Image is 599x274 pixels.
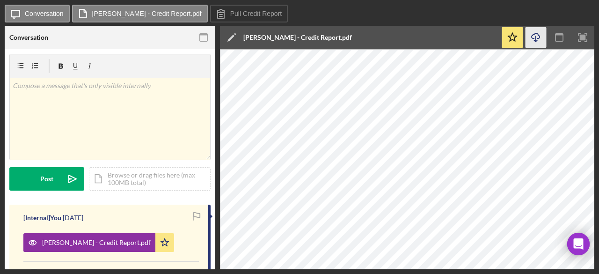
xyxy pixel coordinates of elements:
div: [PERSON_NAME] - Credit Report.pdf [243,34,352,41]
label: Pull Credit Report [230,10,282,17]
div: Open Intercom Messenger [567,233,590,255]
div: [PERSON_NAME] - Credit Report.pdf [42,239,151,246]
div: [Internal] You [23,214,61,222]
button: Post [9,167,84,191]
div: Conversation [9,34,48,41]
time: 2025-08-28 17:44 [63,214,83,222]
button: Pull Credit Report [210,5,288,22]
button: Conversation [5,5,70,22]
label: [PERSON_NAME] - Credit Report.pdf [92,10,202,17]
button: [PERSON_NAME] - Credit Report.pdf [72,5,208,22]
button: [PERSON_NAME] - Credit Report.pdf [23,233,174,252]
label: Conversation [25,10,64,17]
div: Post [40,167,53,191]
